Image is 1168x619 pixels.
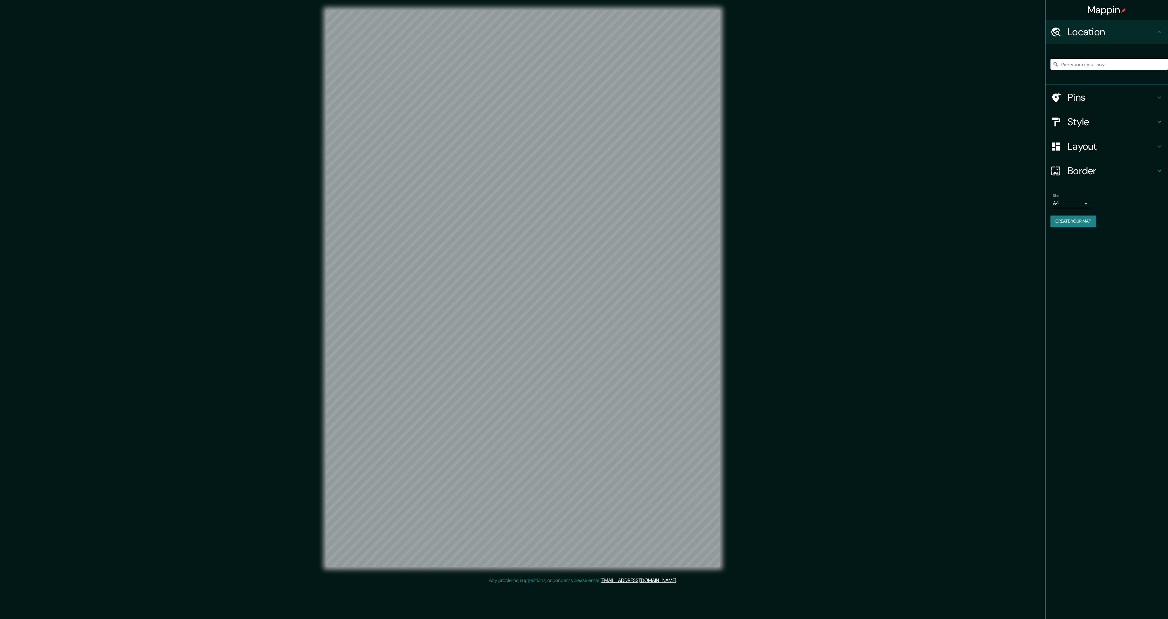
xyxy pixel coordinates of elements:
h4: Border [1068,165,1156,177]
a: [EMAIL_ADDRESS][DOMAIN_NAME] [601,577,676,583]
h4: Mappin [1088,4,1126,16]
div: Style [1046,110,1168,134]
h4: Pins [1068,91,1156,103]
h4: Layout [1068,140,1156,152]
button: Create your map [1050,216,1096,227]
p: Any problems, suggestions, or concerns please email . [489,577,677,584]
canvas: Map [326,10,720,567]
div: Location [1046,20,1168,44]
div: . [678,577,679,584]
label: Size [1053,193,1059,198]
h4: Location [1068,26,1156,38]
div: Pins [1046,85,1168,110]
div: . [677,577,678,584]
div: Layout [1046,134,1168,159]
h4: Style [1068,116,1156,128]
div: A4 [1053,198,1090,208]
div: Border [1046,159,1168,183]
input: Pick your city or area [1050,59,1168,70]
img: pin-icon.png [1121,8,1126,13]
